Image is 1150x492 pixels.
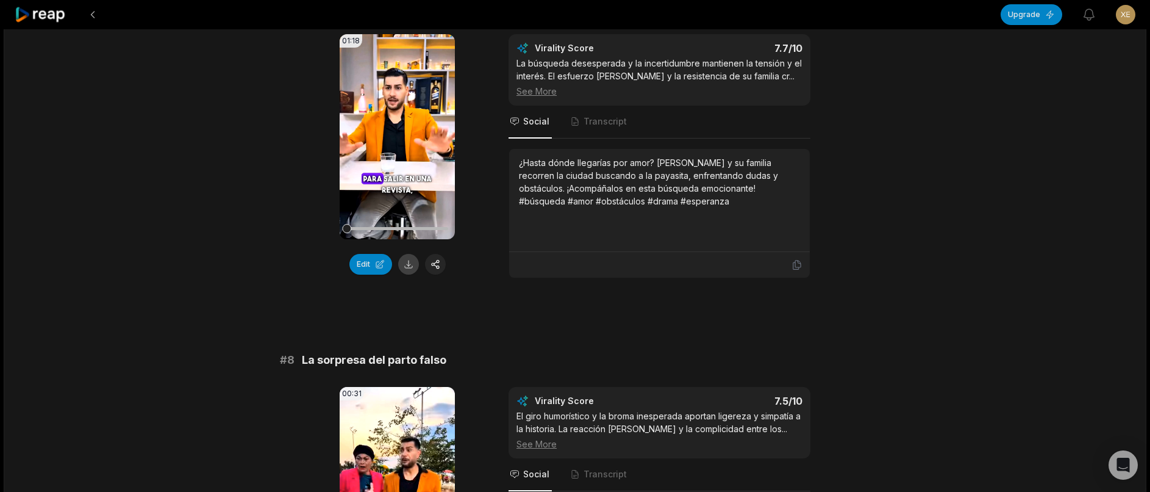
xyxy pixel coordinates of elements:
[523,468,549,480] span: Social
[584,115,627,128] span: Transcript
[349,254,392,275] button: Edit
[280,352,295,369] span: # 8
[516,438,802,450] div: See More
[516,85,802,98] div: See More
[1001,4,1062,25] button: Upgrade
[584,468,627,480] span: Transcript
[672,42,803,54] div: 7.7 /10
[340,34,455,239] video: Your browser does not support mp4 format.
[523,115,549,128] span: Social
[1109,450,1138,480] div: Open Intercom Messenger
[519,156,800,208] div: ¿Hasta dónde llegarías por amor? [PERSON_NAME] y su familia recorren la ciudad buscando a la paya...
[509,458,810,491] nav: Tabs
[672,395,803,407] div: 7.5 /10
[516,410,802,450] div: El giro humorístico y la broma inesperada aportan ligereza y simpatía a la historia. La reacción ...
[302,352,446,369] span: La sorpresa del parto falso
[535,395,666,407] div: Virality Score
[516,57,802,98] div: La búsqueda desesperada y la incertidumbre mantienen la tensión y el interés. El esfuerzo [PERSON...
[509,106,810,139] nav: Tabs
[535,42,666,54] div: Virality Score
